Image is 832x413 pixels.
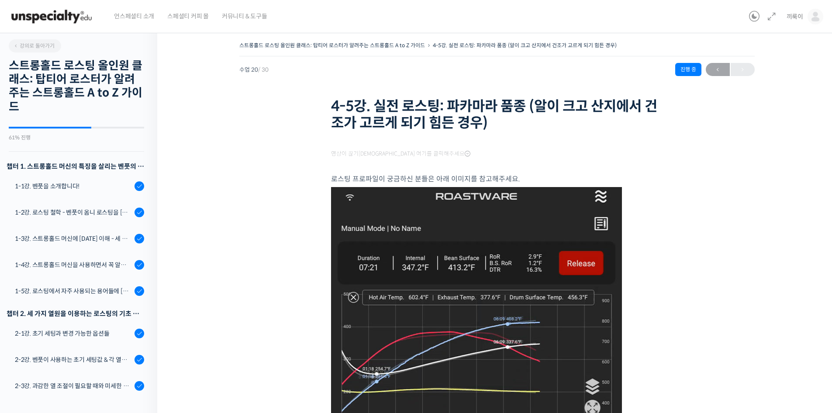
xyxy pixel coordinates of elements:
[13,42,55,49] span: 강의로 돌아가기
[787,13,803,21] span: 끼룩이
[15,234,132,243] div: 1-3강. 스트롱홀드 머신에 [DATE] 이해 - 세 가지 열원이 만들어내는 변화
[9,39,61,52] a: 강의로 돌아가기
[258,66,269,73] span: / 30
[331,150,470,157] span: 영상이 끊기[DEMOGRAPHIC_DATA] 여기를 클릭해주세요
[9,59,144,114] h2: 스트롱홀드 로스팅 올인원 클래스: 탑티어 로스터가 알려주는 스트롱홀드 A to Z 가이드
[15,181,132,191] div: 1-1강. 벤풋을 소개합니다!
[706,64,730,76] span: ←
[9,135,144,140] div: 61% 진행
[15,208,132,217] div: 1-2강. 로스팅 철학 - 벤풋이 옴니 로스팅을 [DATE] 않는 이유
[331,173,663,185] p: 로스팅 프로파일이 궁금하신 분들은 아래 이미지를 참고해주세요.
[239,42,425,49] a: 스트롱홀드 로스팅 올인원 클래스: 탑티어 로스터가 알려주는 스트롱홀드 A to Z 가이드
[15,286,132,296] div: 1-5강. 로스팅에서 자주 사용되는 용어들에 [DATE] 이해
[7,160,144,172] h3: 챕터 1. 스트롱홀드 머신의 특징을 살리는 벤풋의 로스팅 방식
[7,308,144,319] div: 챕터 2. 세 가지 열원을 이용하는 로스팅의 기초 설계
[15,355,132,364] div: 2-2강. 벤풋이 사용하는 초기 세팅값 & 각 열원이 하는 역할
[706,63,730,76] a: ←이전
[433,42,617,49] a: 4-5강. 실전 로스팅: 파카마라 품종 (알이 크고 산지에서 건조가 고르게 되기 힘든 경우)
[15,329,132,338] div: 2-1강. 초기 세팅과 변경 가능한 옵션들
[15,260,132,270] div: 1-4강. 스트롱홀드 머신을 사용하면서 꼭 알고 있어야 할 유의사항
[331,98,663,132] h1: 4-5강. 실전 로스팅: 파카마라 품종 (알이 크고 산지에서 건조가 고르게 되기 힘든 경우)
[239,67,269,73] span: 수업 20
[675,63,701,76] div: 진행 중
[15,381,132,391] div: 2-3강. 과감한 열 조절이 필요할 때와 미세한 열 조절이 필요할 때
